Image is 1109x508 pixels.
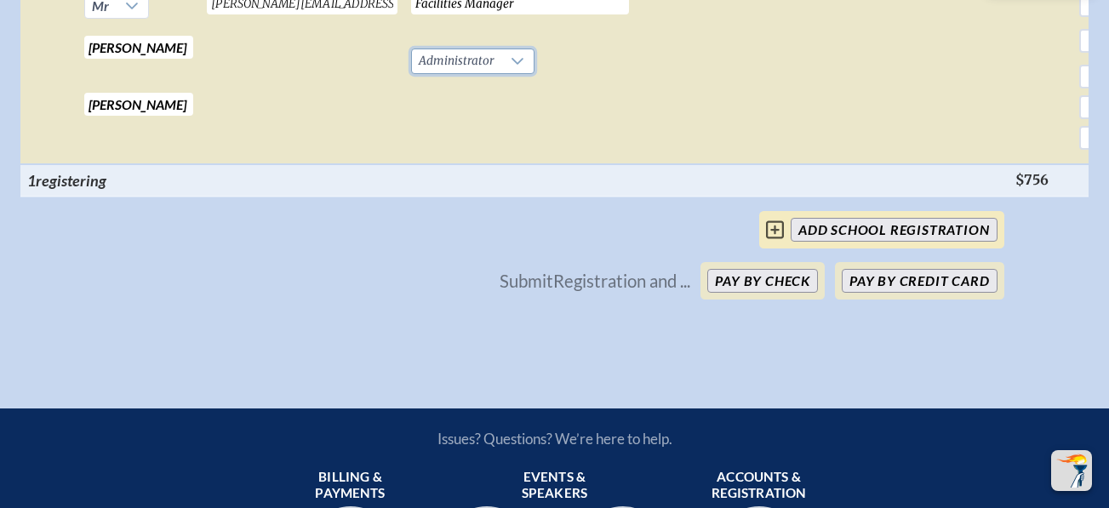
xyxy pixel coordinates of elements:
[842,269,997,293] button: Pay by Credit Card
[698,469,820,503] span: Accounts & registration
[1009,164,1072,197] th: $756
[1055,454,1089,488] img: To the top
[255,430,855,448] p: Issues? Questions? We’re here to help.
[20,164,200,197] th: 1
[412,49,501,73] span: Administrator
[500,271,690,290] p: Submit Registration and ...
[36,171,106,190] span: registering
[707,269,818,293] button: Pay by Check
[84,93,193,116] input: Last Name
[1051,450,1092,491] button: Scroll Top
[791,218,997,242] input: add School Registration
[84,36,193,59] input: First Name
[494,469,616,503] span: Events & speakers
[289,469,412,503] span: Billing & payments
